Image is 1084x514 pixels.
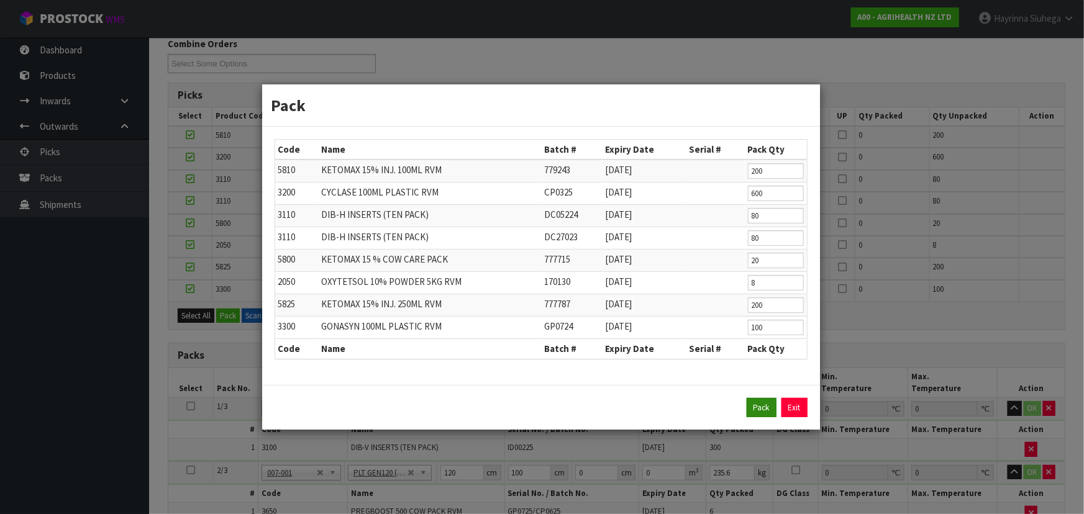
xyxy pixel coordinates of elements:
span: 5810 [278,164,296,176]
span: 3300 [278,320,296,332]
span: KETOMAX 15% INJ. 250ML RVM [321,298,442,310]
span: CP0325 [544,186,573,198]
span: KETOMAX 15% INJ. 100ML RVM [321,164,442,176]
span: DIB-H INSERTS (TEN PACK) [321,209,429,220]
span: [DATE] [605,253,632,265]
th: Batch # [541,339,601,359]
span: 5800 [278,253,296,265]
span: 170130 [544,276,570,287]
button: Pack [747,398,777,418]
th: Serial # [686,140,744,160]
span: DC05224 [544,209,578,220]
span: GONASYN 100ML PLASTIC RVM [321,320,442,332]
span: [DATE] [605,164,632,176]
th: Name [318,339,541,359]
span: KETOMAX 15 % COW CARE PACK [321,253,448,265]
th: Expiry Date [602,140,686,160]
th: Name [318,140,541,160]
span: 2050 [278,276,296,287]
span: [DATE] [605,276,632,287]
span: 779243 [544,164,570,176]
th: Pack Qty [745,140,807,160]
span: [DATE] [605,186,632,198]
span: OXYTETSOL 10% POWDER 5KG RVM [321,276,462,287]
th: Expiry Date [602,339,686,359]
span: 777715 [544,253,570,265]
span: [DATE] [605,209,632,220]
span: GP0724 [544,320,573,332]
span: DC27023 [544,231,578,243]
span: [DATE] [605,320,632,332]
th: Batch # [541,140,601,160]
span: [DATE] [605,298,632,310]
span: 3110 [278,209,296,220]
span: CYCLASE 100ML PLASTIC RVM [321,186,439,198]
th: Serial # [686,339,744,359]
th: Code [275,339,319,359]
span: [DATE] [605,231,632,243]
span: DIB-H INSERTS (TEN PACK) [321,231,429,243]
th: Code [275,140,319,160]
span: 3200 [278,186,296,198]
h3: Pack [271,94,811,117]
span: 3110 [278,231,296,243]
span: 5825 [278,298,296,310]
th: Pack Qty [745,339,807,359]
a: Exit [781,398,808,418]
span: 777787 [544,298,570,310]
